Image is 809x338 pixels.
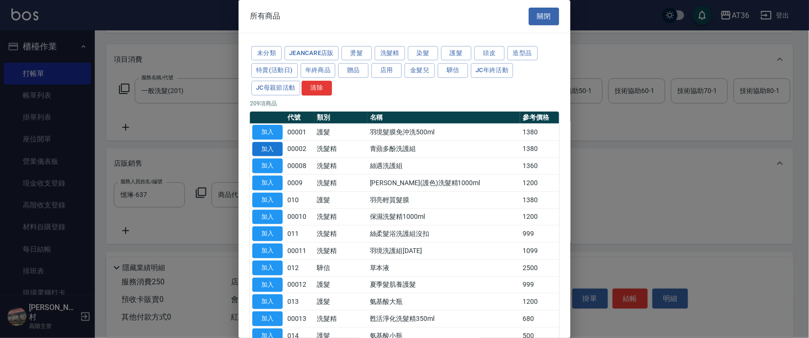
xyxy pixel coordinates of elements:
button: 加入 [252,210,283,225]
td: 絲柔髮浴洗護組沒扣 [368,225,520,243]
td: 1200 [520,293,559,310]
button: 頭皮 [474,46,505,61]
td: 洗髮精 [314,141,368,158]
td: 絲遇洗護組 [368,158,520,175]
td: 1200 [520,208,559,225]
td: 青蘋多酚洗護組 [368,141,520,158]
button: 洗髮精 [375,46,405,61]
td: 012 [285,259,314,276]
td: 1099 [520,243,559,260]
td: 00011 [285,243,314,260]
td: 999 [520,276,559,293]
button: 關閉 [529,8,559,25]
td: 1200 [520,175,559,192]
td: 護髮 [314,293,368,310]
td: 00012 [285,276,314,293]
button: 護髮 [441,46,471,61]
button: 特賣(活動日) [251,63,298,78]
button: 加入 [252,244,283,258]
button: 加入 [252,226,283,241]
button: 店用 [371,63,402,78]
button: 加入 [252,125,283,140]
td: 洗髮精 [314,310,368,328]
button: 加入 [252,278,283,292]
td: 洗髮精 [314,208,368,225]
td: 00010 [285,208,314,225]
span: 所有商品 [250,11,280,21]
td: 1380 [520,141,559,158]
button: 加入 [252,159,283,173]
td: 2500 [520,259,559,276]
td: 00008 [285,158,314,175]
th: 參考價格 [520,112,559,124]
td: 草本液 [368,259,520,276]
td: 夏季髮肌養護髮 [368,276,520,293]
button: 驊信 [438,63,468,78]
td: 甦活淨化洗髮精350ml [368,310,520,328]
button: 加入 [252,294,283,309]
td: 00013 [285,310,314,328]
td: 1360 [520,158,559,175]
button: 未分類 [251,46,282,61]
button: 加入 [252,193,283,207]
button: 染髮 [408,46,438,61]
button: 贈品 [338,63,368,78]
button: JeanCare店販 [285,46,339,61]
td: 洗髮精 [314,158,368,175]
td: 保濕洗髮精1000ml [368,208,520,225]
td: 010 [285,191,314,208]
th: 名稱 [368,112,520,124]
td: 011 [285,225,314,243]
td: 00002 [285,141,314,158]
button: 加入 [252,142,283,157]
td: 999 [520,225,559,243]
td: 護髮 [314,123,368,141]
button: 金髮兒 [404,63,435,78]
td: 護髮 [314,191,368,208]
td: [PERSON_NAME](護色)洗髮精1000ml [368,175,520,192]
td: 0009 [285,175,314,192]
button: 清除 [302,81,332,95]
td: 1380 [520,123,559,141]
td: 013 [285,293,314,310]
button: 燙髮 [341,46,372,61]
td: 驊信 [314,259,368,276]
button: JC母親節活動 [251,81,300,95]
td: 680 [520,310,559,328]
td: 護髮 [314,276,368,293]
p: 209 項商品 [250,99,559,108]
th: 代號 [285,112,314,124]
td: 羽境洗護組[DATE] [368,243,520,260]
td: 羽亮輕質髮膜 [368,191,520,208]
button: 造型品 [507,46,538,61]
td: 氨基酸大瓶 [368,293,520,310]
td: 洗髮精 [314,225,368,243]
button: 加入 [252,261,283,275]
td: 1380 [520,191,559,208]
td: 羽境髮膜免沖洗500ml [368,123,520,141]
button: 加入 [252,176,283,190]
td: 洗髮精 [314,175,368,192]
th: 類別 [314,112,368,124]
button: 年終商品 [301,63,336,78]
td: 00001 [285,123,314,141]
button: 加入 [252,311,283,326]
td: 洗髮精 [314,243,368,260]
button: JC年終活動 [471,63,513,78]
